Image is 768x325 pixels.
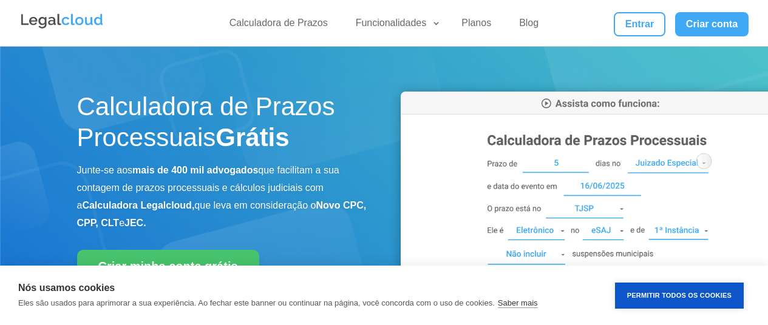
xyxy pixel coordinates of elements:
h1: Calculadora de Prazos Processuais [77,92,367,159]
img: Legalcloud Logo [19,12,104,30]
a: Logo da Legalcloud [19,22,104,32]
a: Saber mais [498,298,538,308]
strong: Nós usamos cookies [18,283,115,293]
a: Calculadora de Prazos [222,17,335,35]
b: Novo CPC, CPP, CLT [77,200,367,228]
b: JEC. [124,218,146,228]
b: mais de 400 mil advogados [132,165,258,175]
a: Entrar [614,12,665,36]
a: Blog [512,17,546,35]
button: Permitir Todos os Cookies [615,283,744,309]
strong: Grátis [216,123,289,152]
a: Criar minha conta grátis [77,250,259,283]
a: Planos [454,17,498,35]
a: Funcionalidades [348,17,441,35]
b: Calculadora Legalcloud, [82,200,194,210]
p: Junte-se aos que facilitam a sua contagem de prazos processuais e cálculos judiciais com a que le... [77,162,367,232]
p: Eles são usados para aprimorar a sua experiência. Ao fechar este banner ou continuar na página, v... [18,298,495,307]
a: Criar conta [675,12,749,36]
